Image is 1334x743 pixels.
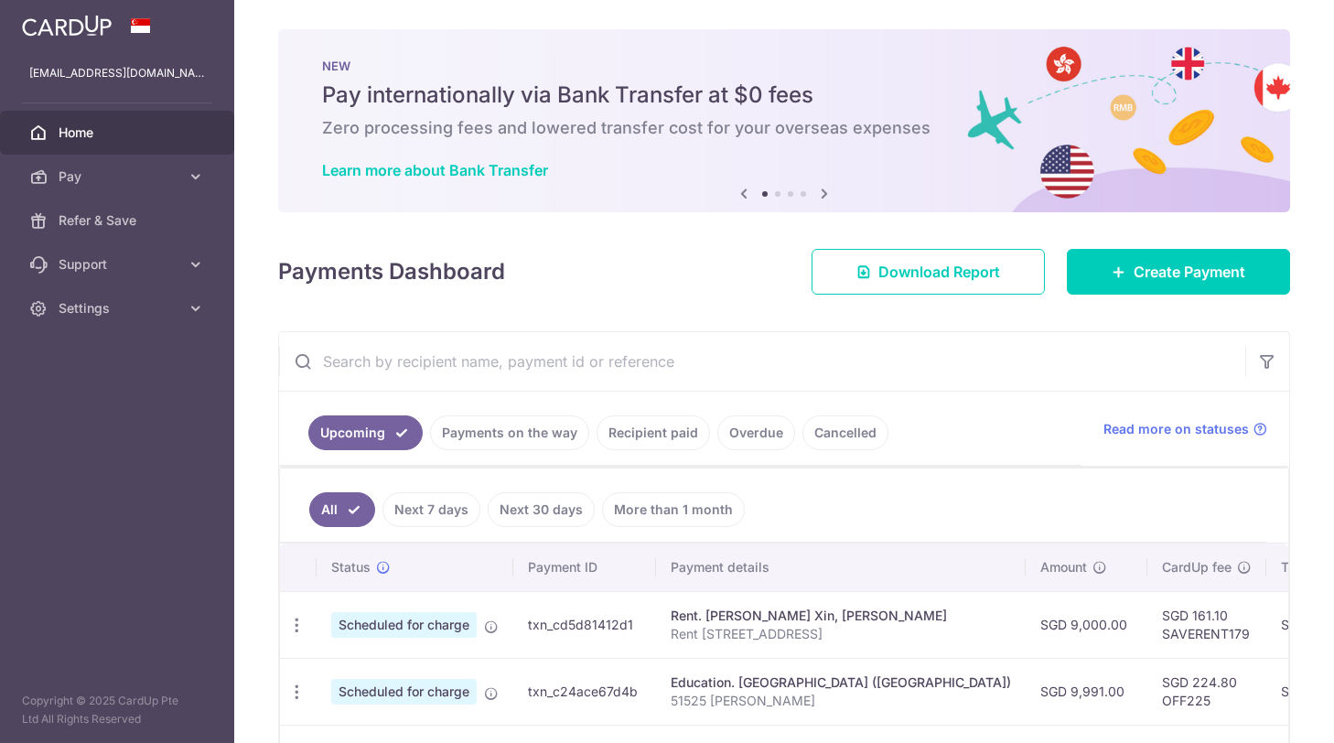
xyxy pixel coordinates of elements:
[878,261,1000,283] span: Download Report
[322,117,1246,139] h6: Zero processing fees and lowered transfer cost for your overseas expenses
[1067,249,1290,295] a: Create Payment
[59,255,179,274] span: Support
[59,211,179,230] span: Refer & Save
[513,591,656,658] td: txn_cd5d81412d1
[488,492,595,527] a: Next 30 days
[322,59,1246,73] p: NEW
[656,544,1026,591] th: Payment details
[1103,420,1249,438] span: Read more on statuses
[1147,591,1266,658] td: SGD 161.10 SAVERENT179
[59,167,179,186] span: Pay
[331,612,477,638] span: Scheduled for charge
[22,15,112,37] img: CardUp
[597,415,710,450] a: Recipient paid
[671,625,1011,643] p: Rent [STREET_ADDRESS]
[279,332,1245,391] input: Search by recipient name, payment id or reference
[671,692,1011,710] p: 51525 [PERSON_NAME]
[717,415,795,450] a: Overdue
[59,299,179,318] span: Settings
[309,492,375,527] a: All
[1040,558,1087,576] span: Amount
[1134,261,1245,283] span: Create Payment
[513,544,656,591] th: Payment ID
[29,64,205,82] p: [EMAIL_ADDRESS][DOMAIN_NAME]
[308,415,423,450] a: Upcoming
[430,415,589,450] a: Payments on the way
[331,558,371,576] span: Status
[812,249,1045,295] a: Download Report
[671,673,1011,692] div: Education. [GEOGRAPHIC_DATA] ([GEOGRAPHIC_DATA])
[602,492,745,527] a: More than 1 month
[1103,420,1267,438] a: Read more on statuses
[513,658,656,725] td: txn_c24ace67d4b
[1162,558,1232,576] span: CardUp fee
[1147,658,1266,725] td: SGD 224.80 OFF225
[322,81,1246,110] h5: Pay internationally via Bank Transfer at $0 fees
[671,607,1011,625] div: Rent. [PERSON_NAME] Xin, [PERSON_NAME]
[1026,591,1147,658] td: SGD 9,000.00
[382,492,480,527] a: Next 7 days
[331,679,477,705] span: Scheduled for charge
[278,255,505,288] h4: Payments Dashboard
[278,29,1290,212] img: Bank transfer banner
[802,415,888,450] a: Cancelled
[322,161,548,179] a: Learn more about Bank Transfer
[1026,658,1147,725] td: SGD 9,991.00
[59,124,179,142] span: Home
